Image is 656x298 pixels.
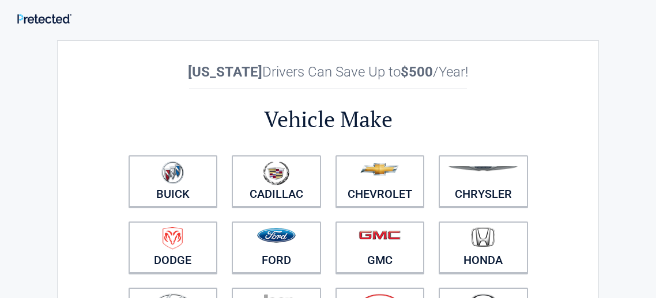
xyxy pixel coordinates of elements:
[163,227,183,250] img: dodge
[360,163,399,175] img: chevrolet
[161,161,184,184] img: buick
[257,228,296,243] img: ford
[17,14,71,24] img: Main Logo
[401,64,433,80] b: $500
[188,64,262,80] b: [US_STATE]
[335,221,425,273] a: GMC
[129,221,218,273] a: Dodge
[359,230,401,240] img: gmc
[335,155,425,207] a: Chevrolet
[121,105,535,134] h2: Vehicle Make
[232,221,321,273] a: Ford
[232,155,321,207] a: Cadillac
[121,64,535,80] h2: Drivers Can Save Up to /Year
[263,161,289,185] img: cadillac
[448,166,518,171] img: chrysler
[439,221,528,273] a: Honda
[129,155,218,207] a: Buick
[439,155,528,207] a: Chrysler
[471,227,495,247] img: honda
